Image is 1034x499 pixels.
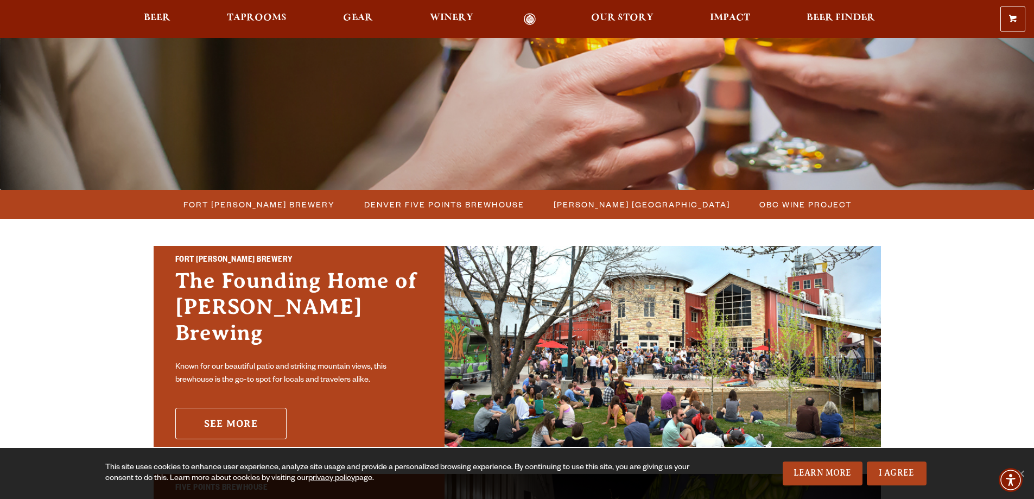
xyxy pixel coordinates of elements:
a: Fort [PERSON_NAME] Brewery [177,197,340,212]
div: This site uses cookies to enhance user experience, analyze site usage and provide a personalized ... [105,463,693,484]
a: Denver Five Points Brewhouse [358,197,530,212]
span: Beer [144,14,170,22]
span: [PERSON_NAME] [GEOGRAPHIC_DATA] [554,197,730,212]
p: Known for our beautiful patio and striking mountain views, this brewhouse is the go-to spot for l... [175,361,423,387]
a: I Agree [867,462,927,485]
a: Odell Home [510,13,550,26]
a: Gear [336,13,380,26]
span: Denver Five Points Brewhouse [364,197,524,212]
span: Beer Finder [807,14,875,22]
a: [PERSON_NAME] [GEOGRAPHIC_DATA] [547,197,735,212]
h2: Fort [PERSON_NAME] Brewery [175,254,423,268]
a: See More [175,408,287,439]
span: Taprooms [227,14,287,22]
h3: The Founding Home of [PERSON_NAME] Brewing [175,268,423,357]
a: Winery [423,13,480,26]
span: Fort [PERSON_NAME] Brewery [183,197,335,212]
a: Learn More [783,462,862,485]
span: Winery [430,14,473,22]
span: OBC Wine Project [759,197,852,212]
a: privacy policy [308,475,355,483]
span: Gear [343,14,373,22]
a: Beer [137,13,177,26]
div: Accessibility Menu [999,468,1023,492]
a: Beer Finder [800,13,882,26]
a: Our Story [584,13,661,26]
a: Taprooms [220,13,294,26]
a: OBC Wine Project [753,197,857,212]
a: Impact [703,13,757,26]
span: Our Story [591,14,654,22]
span: Impact [710,14,750,22]
img: Fort Collins Brewery & Taproom' [445,246,881,447]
